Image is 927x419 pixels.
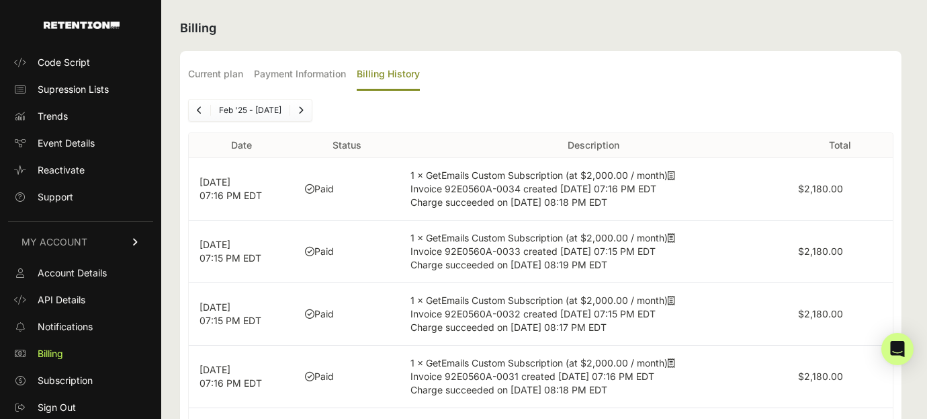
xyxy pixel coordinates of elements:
[8,186,153,208] a: Support
[38,266,107,280] span: Account Details
[294,283,400,346] td: Paid
[38,137,95,150] span: Event Details
[38,320,93,334] span: Notifications
[8,106,153,127] a: Trends
[8,316,153,338] a: Notifications
[8,221,153,262] a: MY ACCOUNT
[8,159,153,181] a: Reactivate
[798,371,843,382] label: $2,180.00
[357,59,420,91] label: Billing History
[8,289,153,311] a: API Details
[8,370,153,391] a: Subscription
[180,19,901,38] h2: Billing
[294,346,400,408] td: Paid
[38,163,85,177] span: Reactivate
[254,59,346,91] label: Payment Information
[210,105,290,116] li: Feb '25 - [DATE]
[410,196,607,208] span: Charge succeeded on [DATE] 08:18 PM EDT
[787,133,893,158] th: Total
[400,133,787,158] th: Description
[189,100,210,121] a: Previous
[38,83,109,96] span: Supression Lists
[44,22,120,29] img: Retention.com
[410,321,607,333] span: Charge succeeded on [DATE] 08:17 PM EDT
[410,308,656,319] span: Invoice 92E0560A-0032 created [DATE] 07:15 PM EDT
[8,132,153,154] a: Event Details
[294,221,400,283] td: Paid
[400,346,787,408] td: 1 × GetEmails Custom Subscription (at $2,000.00 / month)
[294,158,400,221] td: Paid
[400,158,787,221] td: 1 × GetEmails Custom Subscription (at $2,000.00 / month)
[8,262,153,284] a: Account Details
[8,343,153,365] a: Billing
[294,133,400,158] th: Status
[400,221,787,283] td: 1 × GetEmails Custom Subscription (at $2,000.00 / month)
[410,371,654,382] span: Invoice 92E0560A-0031 created [DATE] 07:16 PM EDT
[798,245,843,257] label: $2,180.00
[8,397,153,418] a: Sign Out
[38,110,68,123] span: Trends
[8,52,153,73] a: Code Script
[200,238,283,265] p: [DATE] 07:15 PM EDT
[290,100,312,121] a: Next
[410,183,656,194] span: Invoice 92E0560A-0034 created [DATE] 07:16 PM EDT
[881,333,914,365] div: Open Intercom Messenger
[200,363,283,390] p: [DATE] 07:16 PM EDT
[189,133,294,158] th: Date
[410,245,656,257] span: Invoice 92E0560A-0033 created [DATE] 07:15 PM EDT
[798,183,843,194] label: $2,180.00
[410,384,607,395] span: Charge succeeded on [DATE] 08:18 PM EDT
[798,308,843,319] label: $2,180.00
[38,190,73,204] span: Support
[8,79,153,100] a: Supression Lists
[38,374,93,387] span: Subscription
[38,347,63,360] span: Billing
[38,401,76,414] span: Sign Out
[200,301,283,328] p: [DATE] 07:15 PM EDT
[410,259,607,270] span: Charge succeeded on [DATE] 08:19 PM EDT
[38,293,85,307] span: API Details
[400,283,787,346] td: 1 × GetEmails Custom Subscription (at $2,000.00 / month)
[21,235,87,249] span: MY ACCOUNT
[188,59,243,91] label: Current plan
[200,176,283,202] p: [DATE] 07:16 PM EDT
[38,56,90,69] span: Code Script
